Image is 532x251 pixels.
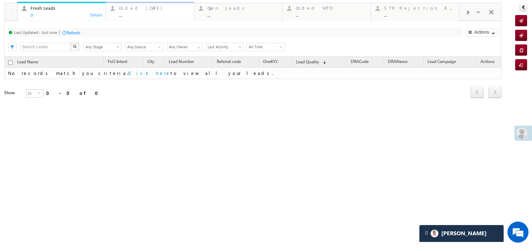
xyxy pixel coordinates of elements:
[119,5,190,11] div: Coded [DATE]
[206,44,241,50] span: Last Activity
[263,59,278,64] span: OneKYC
[106,2,194,21] a: Coded [DATE]...
[419,225,504,242] div: carter-dragCarter[PERSON_NAME]
[95,197,127,206] em: Start Chat
[167,43,203,51] input: Type to Search
[119,12,190,18] div: ...
[466,29,497,36] button: Actions
[384,12,455,18] div: ...
[206,43,244,51] a: Last Activity
[128,70,170,76] a: Click here
[4,68,501,79] td: No records match you criteria. to view all your leads.
[282,3,371,21] a: Coded MTD...
[320,60,326,65] span: (sorted descending)
[347,58,372,67] a: DRACode
[9,65,128,191] textarea: Type your message and hit 'Enter'
[351,59,369,64] span: DRACode
[38,91,43,95] span: select
[31,5,101,11] div: Fresh Leads
[247,44,282,50] span: All Time
[217,59,241,64] span: Referral code
[125,43,163,51] a: Any Source
[12,37,29,46] img: d_60004797649_company_0_60004797649
[167,42,202,51] div: Owner Filter
[194,3,283,21] a: Open Leads...
[247,43,285,51] a: All Time
[73,45,76,48] img: Search
[489,87,501,98] a: next
[384,5,455,11] div: STP Rejection Reason
[193,43,202,50] a: Show All Items
[260,58,282,67] a: OneKYC
[4,90,20,96] div: Show
[489,86,501,98] span: next
[424,58,460,67] a: Lead Campaign
[31,12,101,18] div: 0
[104,58,131,67] a: FnO Intent
[147,59,154,64] span: City
[126,44,161,50] span: Any Source
[83,42,122,51] div: Lead Stage Filter
[207,12,278,18] div: ...
[36,37,118,46] div: Chat with us now
[46,89,102,97] div: 0 - 0 of 0
[108,59,127,64] span: FnO Intent
[213,58,244,67] a: Referral code
[384,58,411,67] a: DRAName
[292,58,329,67] a: Lead Quality (sorted descending)
[14,30,58,35] div: Last Updated : Just now
[431,230,438,237] img: Carter
[8,60,13,65] input: Check all records
[471,87,484,98] a: prev
[67,30,80,35] div: Refresh
[169,59,194,64] span: Lead Number
[17,2,106,21] a: Fresh Leads0Details
[388,59,408,64] span: DRAName
[296,59,319,64] span: Lead Quality
[125,42,163,51] div: Lead Source Filter
[427,59,456,64] span: Lead Campaign
[84,44,119,50] span: Any Stage
[424,230,429,236] img: carter-drag
[441,230,487,237] span: Carter
[26,90,38,97] span: 25
[144,58,158,67] a: City
[165,58,197,67] a: Lead Number
[371,3,459,21] a: STP Rejection Reason...
[90,12,103,18] div: Details
[20,43,71,51] input: Search Leads
[477,58,498,67] span: Actions
[115,4,132,20] div: Minimize live chat window
[207,5,278,11] div: Open Leads
[14,58,42,67] a: Lead Name
[296,12,366,18] div: ...
[83,43,122,51] a: Any Stage
[471,86,484,98] span: prev
[296,5,366,11] div: Coded MTD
